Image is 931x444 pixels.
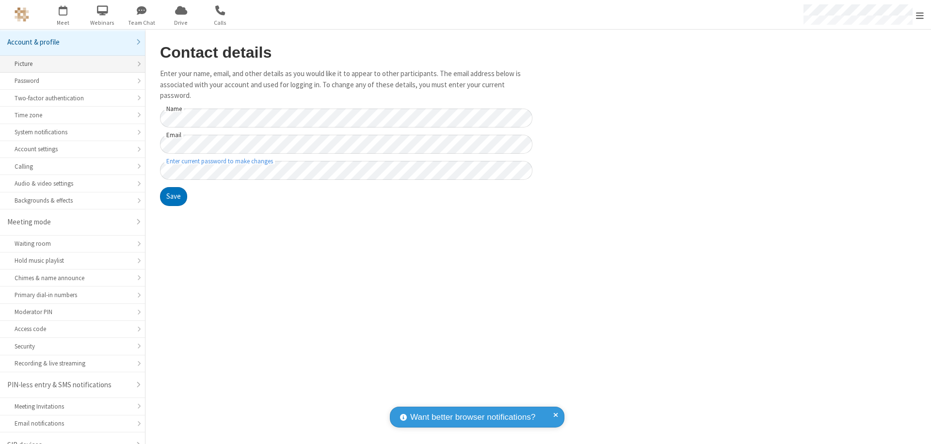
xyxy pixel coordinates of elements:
span: Meet [45,18,81,27]
button: Save [160,187,187,206]
div: Two-factor authentication [15,94,130,103]
p: Enter your name, email, and other details as you would like it to appear to other participants. T... [160,68,532,101]
span: Calls [202,18,239,27]
span: Drive [163,18,199,27]
div: Email notifications [15,419,130,428]
div: Access code [15,324,130,333]
span: Want better browser notifications? [410,411,535,424]
div: System notifications [15,127,130,137]
h2: Contact details [160,44,532,61]
iframe: Chat [907,419,924,437]
div: Calling [15,162,130,171]
div: Picture [15,59,130,68]
input: Email [160,135,532,154]
div: Waiting room [15,239,130,248]
div: Chimes & name announce [15,273,130,283]
div: Meeting Invitations [15,402,130,411]
div: Account settings [15,144,130,154]
div: Recording & live streaming [15,359,130,368]
input: Name [160,109,532,127]
div: Backgrounds & effects [15,196,130,205]
span: Team Chat [124,18,160,27]
div: Meeting mode [7,217,130,228]
div: Password [15,76,130,85]
div: Audio & video settings [15,179,130,188]
div: Account & profile [7,37,130,48]
div: PIN-less entry & SMS notifications [7,380,130,391]
input: Enter current password to make changes [160,161,532,180]
div: Time zone [15,111,130,120]
div: Moderator PIN [15,307,130,317]
div: Security [15,342,130,351]
span: Webinars [84,18,121,27]
img: QA Selenium DO NOT DELETE OR CHANGE [15,7,29,22]
div: Hold music playlist [15,256,130,265]
div: Primary dial-in numbers [15,290,130,300]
